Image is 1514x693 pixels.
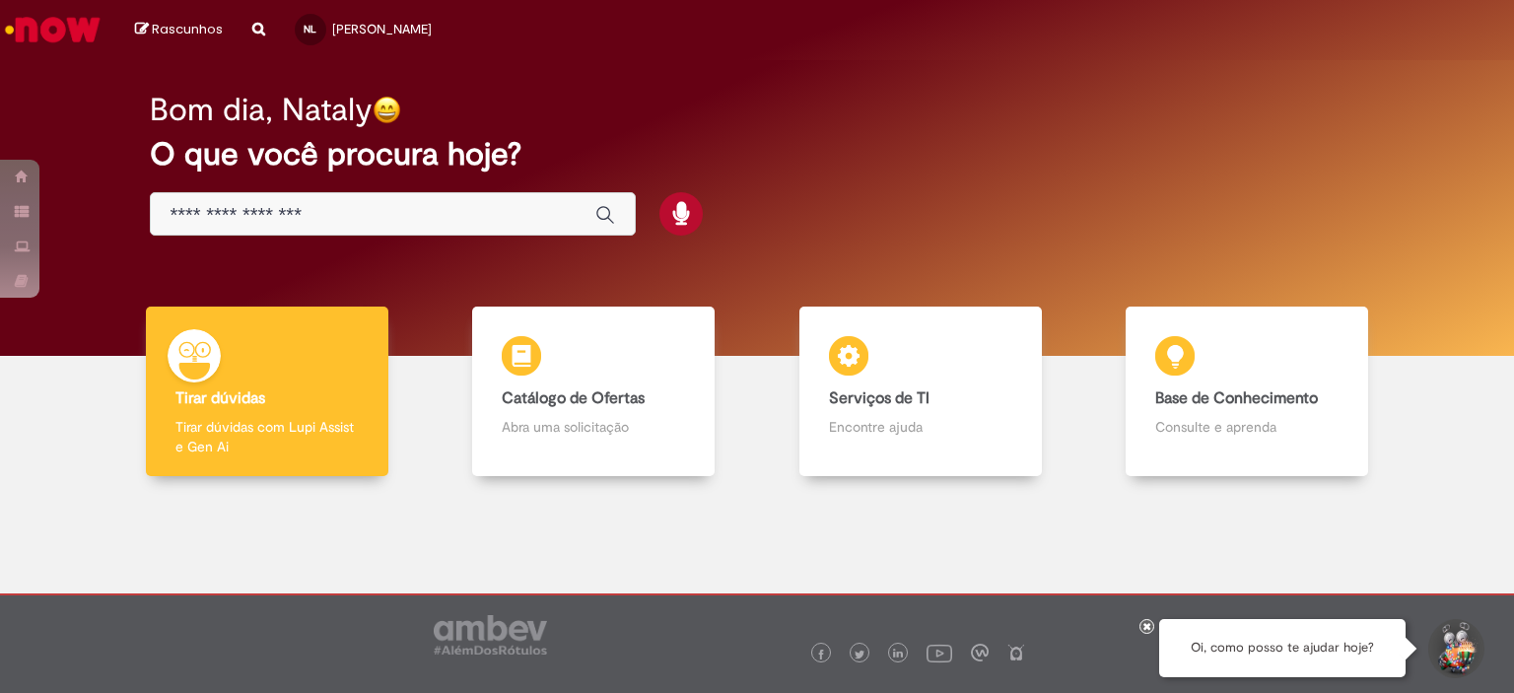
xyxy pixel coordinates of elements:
img: logo_footer_facebook.png [816,650,826,659]
b: Tirar dúvidas [175,388,265,408]
img: happy-face.png [373,96,401,124]
img: logo_footer_linkedin.png [893,649,903,660]
a: Tirar dúvidas Tirar dúvidas com Lupi Assist e Gen Ai [103,307,431,477]
b: Serviços de TI [829,388,929,408]
div: Oi, como posso te ajudar hoje? [1159,619,1406,677]
img: logo_footer_ambev_rotulo_gray.png [434,615,547,655]
img: ServiceNow [2,10,103,49]
span: Rascunhos [152,20,223,38]
a: Base de Conhecimento Consulte e aprenda [1084,307,1411,477]
img: logo_footer_twitter.png [855,650,864,659]
a: Rascunhos [135,21,223,39]
img: logo_footer_naosei.png [1007,644,1025,661]
a: Serviços de TI Encontre ajuda [757,307,1084,477]
p: Encontre ajuda [829,417,1012,437]
img: logo_footer_workplace.png [971,644,989,661]
b: Base de Conhecimento [1155,388,1318,408]
h2: O que você procura hoje? [150,137,1365,172]
span: NL [304,23,316,35]
p: Tirar dúvidas com Lupi Assist e Gen Ai [175,417,359,456]
a: Catálogo de Ofertas Abra uma solicitação [431,307,758,477]
span: [PERSON_NAME] [332,21,432,37]
img: logo_footer_youtube.png [927,640,952,665]
p: Abra uma solicitação [502,417,685,437]
p: Consulte e aprenda [1155,417,1339,437]
b: Catálogo de Ofertas [502,388,645,408]
button: Iniciar Conversa de Suporte [1425,619,1484,678]
h2: Bom dia, Nataly [150,93,373,127]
